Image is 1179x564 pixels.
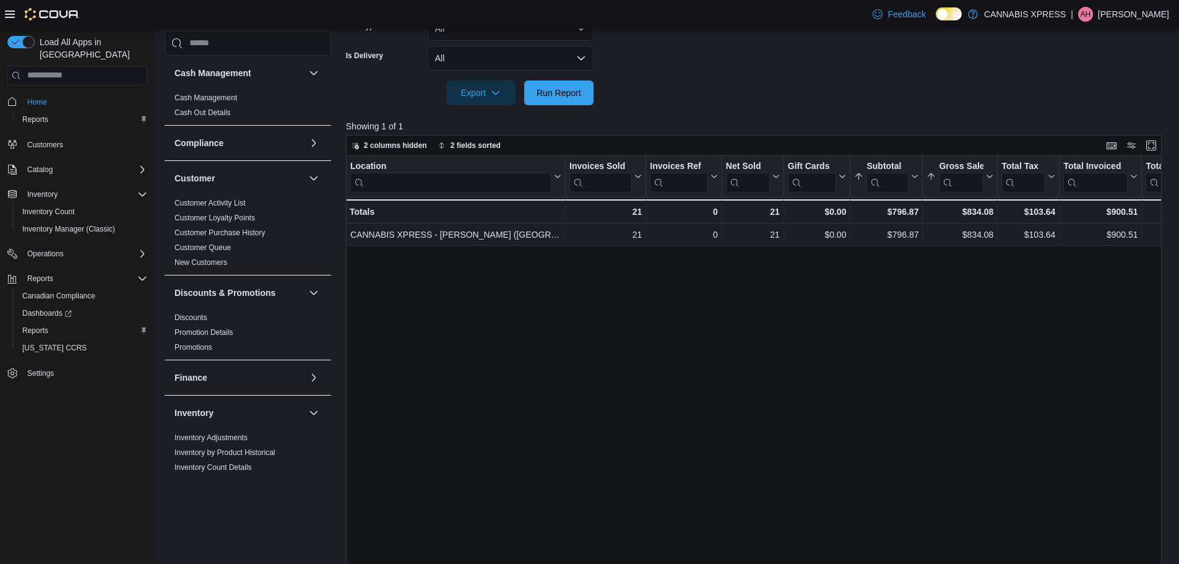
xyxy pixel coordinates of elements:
div: 21 [569,204,642,219]
span: Promotions [175,342,212,352]
button: Total Tax [1001,160,1055,192]
div: Location [350,160,551,172]
h3: Customer [175,172,215,184]
button: Invoices Ref [650,160,717,192]
span: Reports [22,271,147,286]
span: Cash Out Details [175,108,231,118]
button: 2 columns hidden [347,138,432,153]
a: Customer Loyalty Points [175,214,255,222]
p: | [1071,7,1073,22]
a: Customer Activity List [175,199,246,207]
div: Total Invoiced [1063,160,1128,172]
button: Inventory Manager (Classic) [12,220,152,238]
button: Reports [12,322,152,339]
span: Customers [27,140,63,150]
p: [PERSON_NAME] [1098,7,1169,22]
span: Feedback [887,8,925,20]
div: CANNABIS XPRESS - [PERSON_NAME] ([GEOGRAPHIC_DATA]) [350,227,561,242]
span: Home [27,97,47,107]
div: Gift Cards [788,160,837,172]
button: Net Sold [726,160,780,192]
h3: Compliance [175,137,223,149]
a: Customer Purchase History [175,228,266,237]
button: Operations [2,245,152,262]
div: Invoices Sold [569,160,632,172]
button: Compliance [175,137,304,149]
button: Customer [306,171,321,186]
a: Inventory by Product Historical [175,448,275,457]
span: Home [22,94,147,110]
span: Run Report [537,87,581,99]
div: Net Sold [726,160,770,192]
span: Inventory [22,187,147,202]
span: Dashboards [17,306,147,321]
div: Invoices Sold [569,160,632,192]
div: $900.51 [1063,204,1138,219]
button: Finance [306,370,321,385]
button: Cash Management [306,66,321,80]
nav: Complex example [7,88,147,415]
div: $796.87 [854,204,918,219]
button: Keyboard shortcuts [1104,138,1119,153]
button: Reports [2,270,152,287]
button: Subtotal [854,160,918,192]
div: 21 [726,227,780,242]
a: Reports [17,112,53,127]
h3: Inventory [175,407,214,419]
button: Customers [2,136,152,154]
div: 21 [569,227,642,242]
div: Gross Sales [939,160,983,192]
div: Subtotal [866,160,909,172]
div: Discounts & Promotions [165,310,331,360]
button: Cash Management [175,67,304,79]
a: Inventory Count Details [175,463,252,472]
a: Cash Management [175,93,237,102]
button: Customer [175,172,304,184]
div: Total Tax [1001,160,1045,172]
button: Inventory [175,407,304,419]
button: Enter fullscreen [1144,138,1159,153]
div: $103.64 [1001,204,1055,219]
button: Inventory [2,186,152,203]
div: $0.00 [788,204,847,219]
button: Finance [175,371,304,384]
a: Customer Queue [175,243,231,252]
div: 21 [726,204,780,219]
span: New Customers [175,258,227,267]
div: Gift Card Sales [788,160,837,192]
a: Reports [17,323,53,338]
span: Customer Loyalty Points [175,213,255,223]
span: Customers [22,137,147,152]
a: Customers [22,137,68,152]
a: Inventory On Hand by Package [175,478,278,487]
div: Invoices Ref [650,160,707,192]
span: Settings [27,368,54,378]
a: Inventory Adjustments [175,433,248,442]
span: AH [1081,7,1091,22]
button: Settings [2,364,152,382]
div: Total Invoiced [1063,160,1128,192]
a: Feedback [868,2,930,27]
button: Reports [22,271,58,286]
span: Reports [17,112,147,127]
h3: Cash Management [175,67,251,79]
span: Inventory On Hand by Package [175,477,278,487]
span: Washington CCRS [17,341,147,355]
div: Gross Sales [939,160,983,172]
div: $103.64 [1001,227,1055,242]
span: Inventory [27,189,58,199]
span: Reports [27,274,53,284]
span: Canadian Compliance [17,289,147,303]
button: All [428,16,594,41]
span: Reports [17,323,147,338]
a: Discounts [175,313,207,322]
button: Inventory Count [12,203,152,220]
p: CANNABIS XPRESS [984,7,1066,22]
span: Customer Purchase History [175,228,266,238]
button: [US_STATE] CCRS [12,339,152,357]
span: Customer Queue [175,243,231,253]
h3: Finance [175,371,207,384]
button: Operations [22,246,69,261]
